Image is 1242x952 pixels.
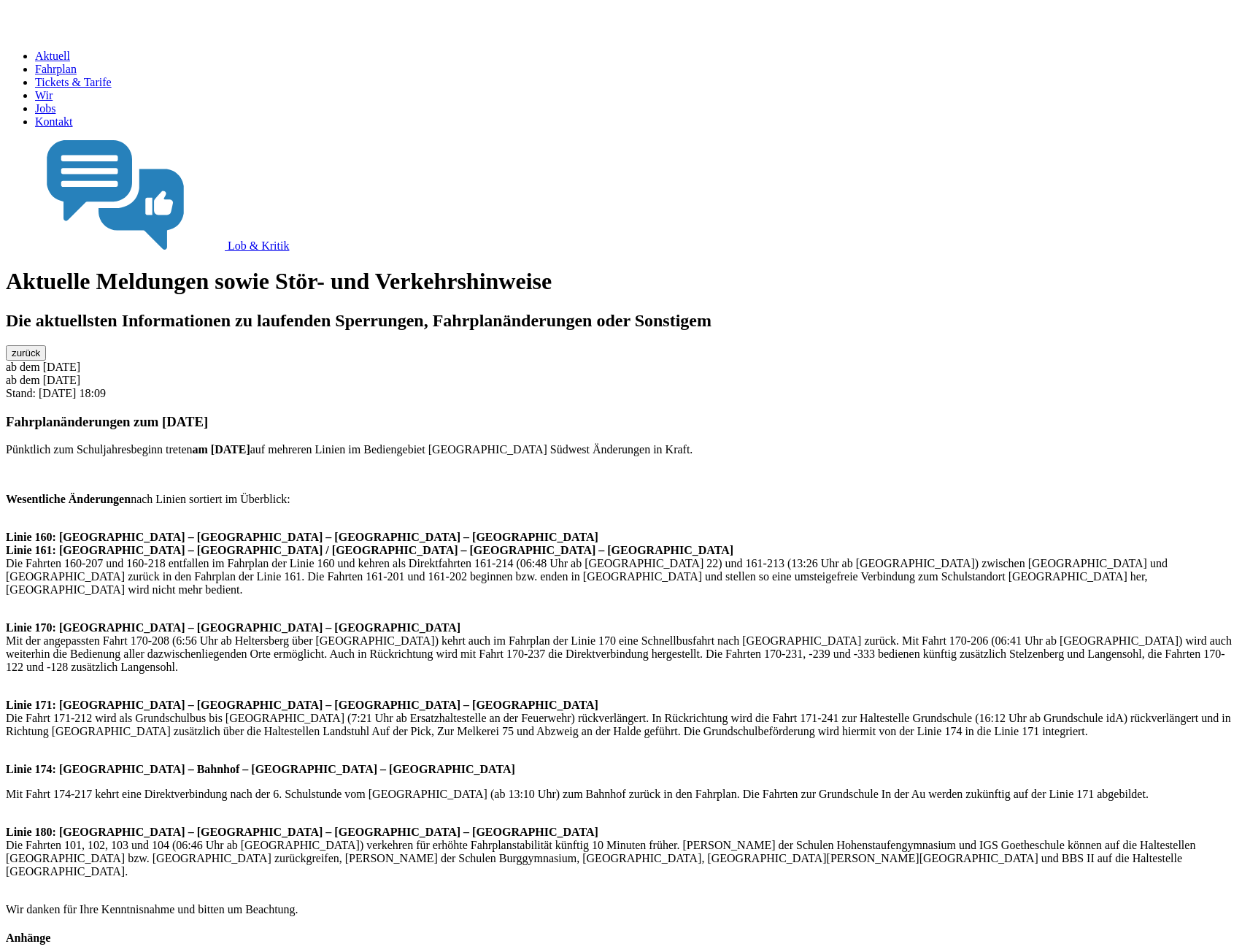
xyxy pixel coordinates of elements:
[6,608,1236,674] p: Mit der angepassten Fahrt 170-208 (6:56 Uhr ab Heltersberg über [GEOGRAPHIC_DATA]) kehrt auch im ...
[6,531,598,543] strong: Linie 160: [GEOGRAPHIC_DATA] – [GEOGRAPHIC_DATA] – [GEOGRAPHIC_DATA] – [GEOGRAPHIC_DATA]
[6,414,1236,430] h3: Fahrplanänderungen zum [DATE]
[6,239,289,252] a: Lob & Kritik
[228,239,289,252] span: Lob & Kritik
[6,346,46,358] a: zurück
[35,63,1236,76] a: Fahrplan
[6,6,63,35] img: QNV Logo
[6,686,1236,738] p: Die Fahrt 171-212 wird als Grundschulbus bis [GEOGRAPHIC_DATA] (7:21 Uhr ab Ersatzhaltestelle an ...
[6,493,1236,506] p: nach Linien sortiert im Überblick:
[6,518,1236,596] p: Die Fahrten 160-207 und 160-218 entfallen im Fahrplan der Linie 160 und kehren als Direktfahrten ...
[6,788,1236,801] p: Mit Fahrt 174-217 kehrt eine Direktverbindung nach der 6. Schulstunde vom [GEOGRAPHIC_DATA] (ab 1...
[6,826,598,838] strong: Linie 180: [GEOGRAPHIC_DATA] – [GEOGRAPHIC_DATA] – [GEOGRAPHIC_DATA] – [GEOGRAPHIC_DATA]
[12,348,40,358] span: zurück
[6,699,598,711] strong: Linie 171: [GEOGRAPHIC_DATA] – [GEOGRAPHIC_DATA] – [GEOGRAPHIC_DATA] – [GEOGRAPHIC_DATA]
[6,345,46,361] button: zurück
[6,387,1236,400] div: Stand: [DATE] 18:09
[6,268,1236,295] h1: Aktuelle Meldungen sowie Stör- und Verkehrshinweise
[35,76,1236,89] a: Tickets & Tarife
[6,361,1236,374] div: ab dem [DATE]
[6,763,515,775] strong: Linie 174: [GEOGRAPHIC_DATA] – Bahnhof – [GEOGRAPHIC_DATA] – [GEOGRAPHIC_DATA]
[35,89,1236,102] a: Wir
[35,102,1236,115] a: Jobs
[6,493,131,505] strong: Wesentliche Änderungen
[6,932,1236,945] h4: Anhänge
[35,50,1236,63] a: Aktuell
[193,443,250,456] strong: am [DATE]
[6,311,1236,331] h2: Die aktuellsten Informationen zu laufenden Sperrungen, Fahrplanänderungen oder Sonstigem
[6,813,1236,878] p: Die Fahrten 101, 102, 103 und 104 (06:46 Uhr ab [GEOGRAPHIC_DATA]) verkehren für erhöhte Fahrplan...
[6,621,460,634] strong: Linie 170: [GEOGRAPHIC_DATA] – [GEOGRAPHIC_DATA] – [GEOGRAPHIC_DATA]
[6,6,1236,38] a: QNV Logo
[6,374,1236,387] div: ab dem [DATE]
[6,443,1236,456] p: Pünktlich zum Schuljahresbeginn treten auf mehreren Linien im Bediengebiet [GEOGRAPHIC_DATA] Südw...
[6,544,733,556] strong: Linie 161: [GEOGRAPHIC_DATA] – [GEOGRAPHIC_DATA] / [GEOGRAPHIC_DATA] – [GEOGRAPHIC_DATA] – [GEOGR...
[35,115,1236,128] a: Kontakt
[6,890,1236,916] p: Wir danken für Ihre Kenntnisnahme und bitten um Beachtung.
